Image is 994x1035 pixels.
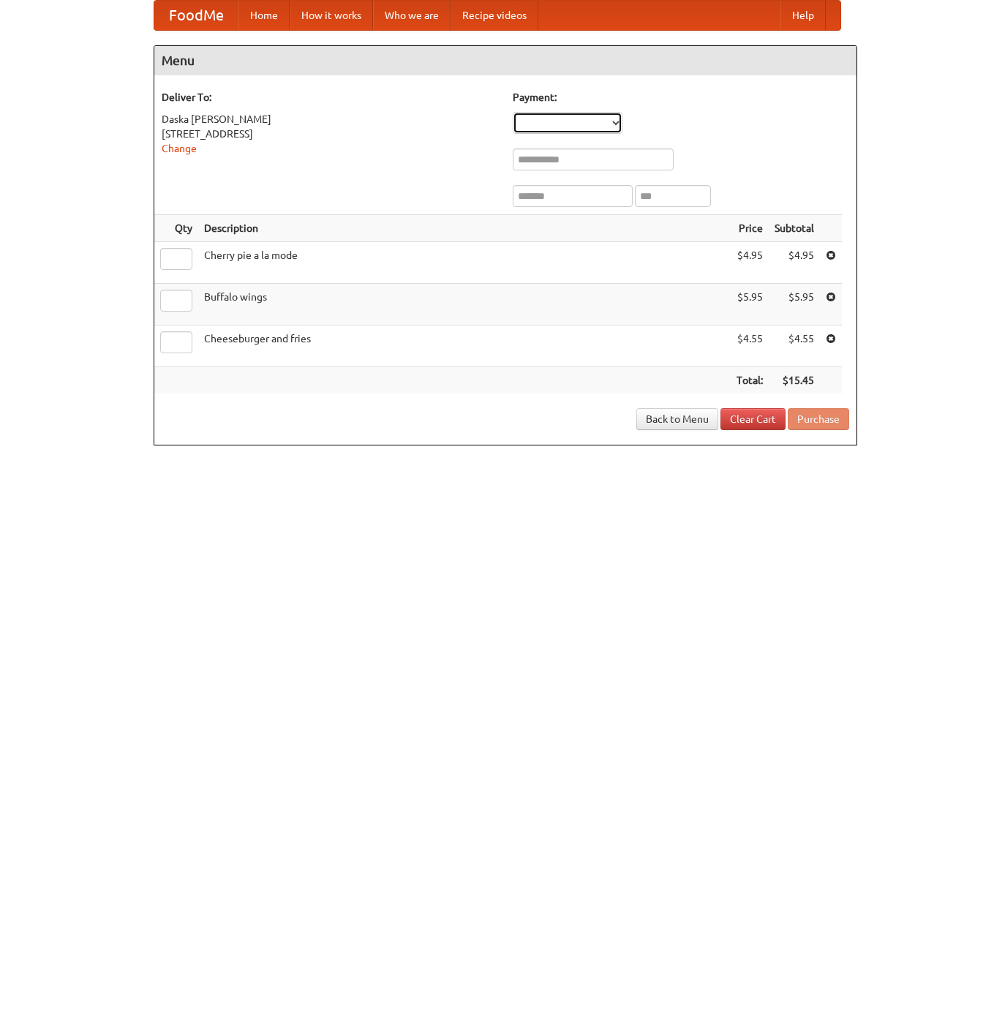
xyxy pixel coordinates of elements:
[788,408,849,430] button: Purchase
[720,408,786,430] a: Clear Cart
[636,408,718,430] a: Back to Menu
[373,1,451,30] a: Who we are
[238,1,290,30] a: Home
[162,127,498,141] div: [STREET_ADDRESS]
[162,90,498,105] h5: Deliver To:
[451,1,538,30] a: Recipe videos
[731,242,769,284] td: $4.95
[513,90,849,105] h5: Payment:
[769,215,820,242] th: Subtotal
[198,215,731,242] th: Description
[154,215,198,242] th: Qty
[731,367,769,394] th: Total:
[198,325,731,367] td: Cheeseburger and fries
[780,1,826,30] a: Help
[162,143,197,154] a: Change
[769,242,820,284] td: $4.95
[769,284,820,325] td: $5.95
[290,1,373,30] a: How it works
[769,367,820,394] th: $15.45
[154,1,238,30] a: FoodMe
[731,325,769,367] td: $4.55
[198,284,731,325] td: Buffalo wings
[731,284,769,325] td: $5.95
[198,242,731,284] td: Cherry pie a la mode
[162,112,498,127] div: Daska [PERSON_NAME]
[154,46,856,75] h4: Menu
[731,215,769,242] th: Price
[769,325,820,367] td: $4.55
